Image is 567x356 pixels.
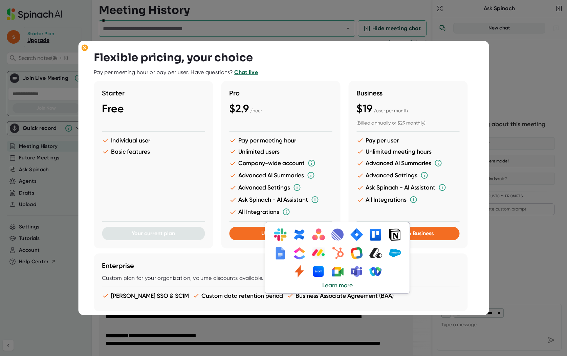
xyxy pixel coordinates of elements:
[356,102,372,115] span: $19
[229,227,332,240] button: Upgrade to Pro
[102,275,459,282] div: Custom plan for your organization, volume discounts available.
[192,292,283,299] li: Custom data retention period
[356,159,459,167] li: Advanced AI Summaries
[102,292,189,299] li: [PERSON_NAME] SSO & SCIM
[229,89,332,97] h3: Pro
[102,137,205,144] li: Individual user
[229,208,332,216] li: All Integrations
[322,283,353,288] a: Learn more
[356,148,459,155] li: Unlimited meeting hours
[250,108,262,113] span: / hour
[356,137,459,144] li: Pay per user
[229,148,332,155] li: Unlimited users
[356,171,459,179] li: Advanced Settings
[229,171,332,179] li: Advanced AI Summaries
[374,108,408,113] span: / user per month
[356,120,459,126] div: (Billed annually or $29 monthly)
[356,196,459,204] li: All Integrations
[102,227,205,240] button: Your current plan
[261,230,300,237] span: Upgrade to Pro
[229,102,249,115] span: $2.9
[229,137,332,144] li: Pay per meeting hour
[94,69,258,76] div: Pay per meeting hour or pay per user. Have questions?
[94,51,253,64] h3: Flexible pricing, your choice
[102,148,205,155] li: Basic features
[356,183,459,192] li: Ask Spinach - AI Assistant
[271,228,404,278] img: All integrations
[356,89,459,97] h3: Business
[132,230,175,237] span: Your current plan
[229,196,332,204] li: Ask Spinach - AI Assistant
[102,262,459,270] h3: Enterprise
[234,69,258,75] a: Chat live
[102,89,205,97] h3: Starter
[229,159,332,167] li: Company-wide account
[229,183,332,192] li: Advanced Settings
[102,102,124,115] span: Free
